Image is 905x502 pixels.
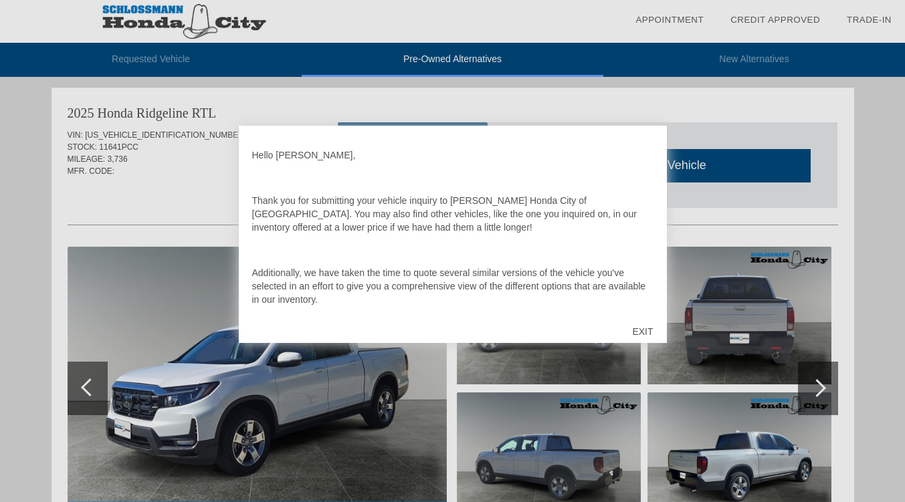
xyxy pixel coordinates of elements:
[252,148,653,162] p: Hello [PERSON_NAME],
[635,15,704,25] a: Appointment
[619,311,666,352] div: EXIT
[847,15,892,25] a: Trade-In
[730,15,820,25] a: Credit Approved
[252,266,653,306] p: Additionally, we have taken the time to quote several similar versions of the vehicle you've sele...
[252,194,653,234] p: Thank you for submitting your vehicle inquiry to [PERSON_NAME] Honda City of [GEOGRAPHIC_DATA]. Y...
